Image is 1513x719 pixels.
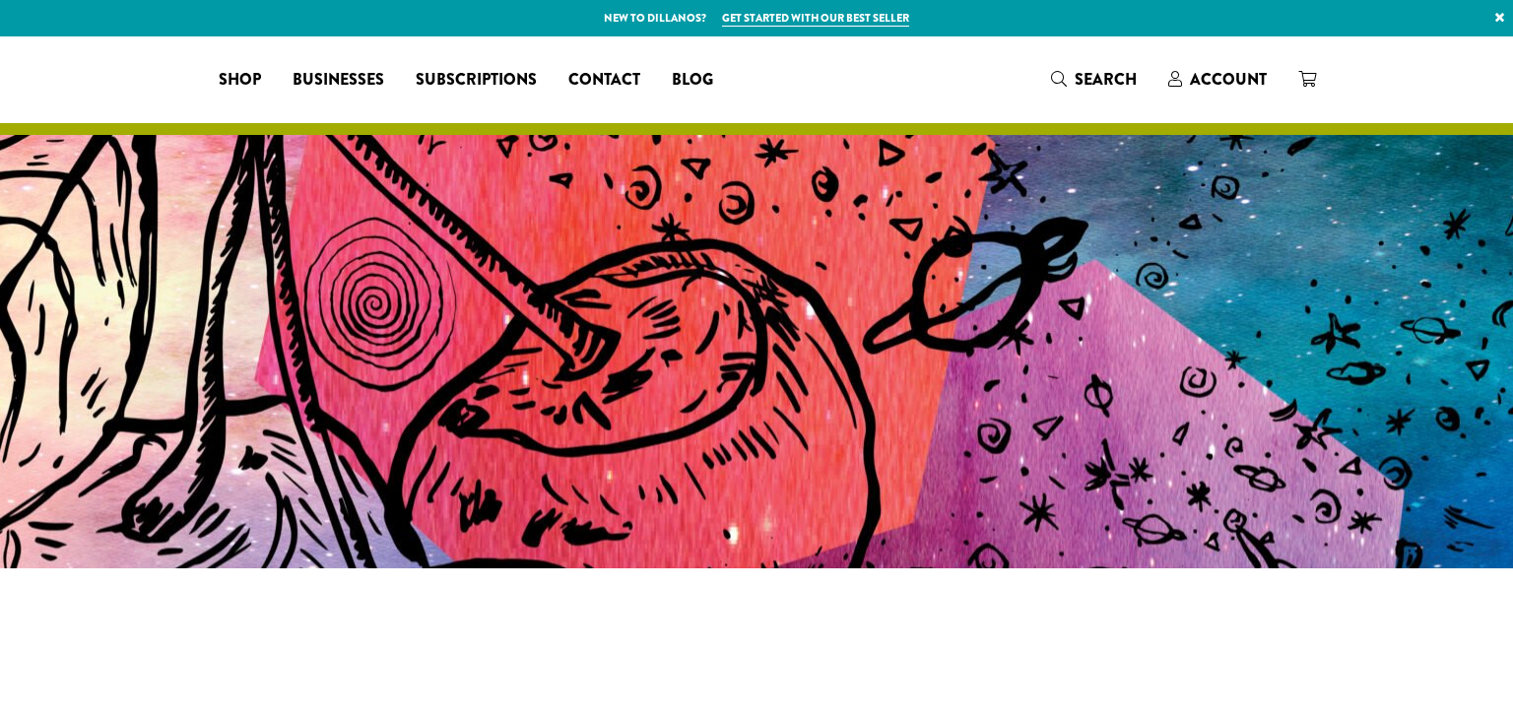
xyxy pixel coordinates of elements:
[568,68,640,93] span: Contact
[1075,68,1137,91] span: Search
[293,68,384,93] span: Businesses
[672,68,713,93] span: Blog
[722,10,909,27] a: Get started with our best seller
[203,64,277,96] a: Shop
[219,68,261,93] span: Shop
[1190,68,1267,91] span: Account
[1035,63,1152,96] a: Search
[416,68,537,93] span: Subscriptions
